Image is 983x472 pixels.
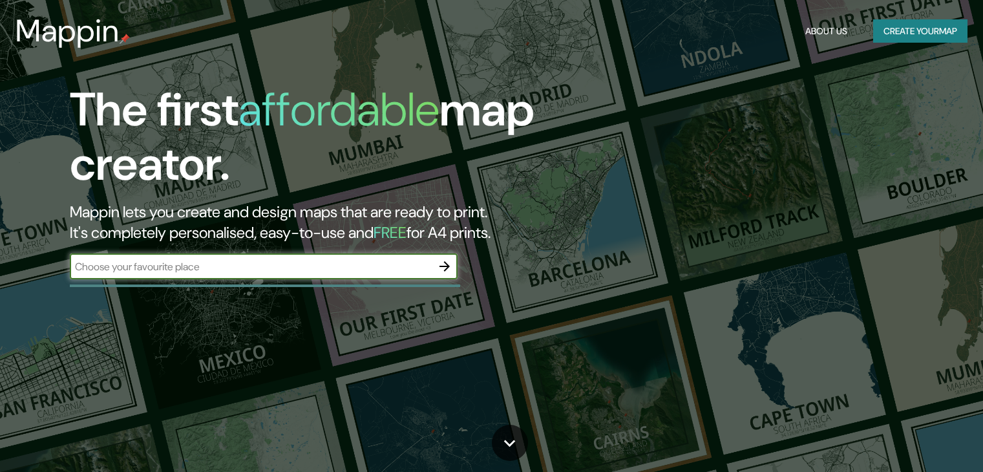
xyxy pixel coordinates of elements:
h1: affordable [238,80,439,140]
button: About Us [800,19,852,43]
h5: FREE [374,222,407,242]
button: Create yourmap [873,19,967,43]
img: mappin-pin [120,34,130,44]
h3: Mappin [16,13,120,49]
h1: The first map creator. [70,83,562,202]
input: Choose your favourite place [70,259,432,274]
h2: Mappin lets you create and design maps that are ready to print. It's completely personalised, eas... [70,202,562,243]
